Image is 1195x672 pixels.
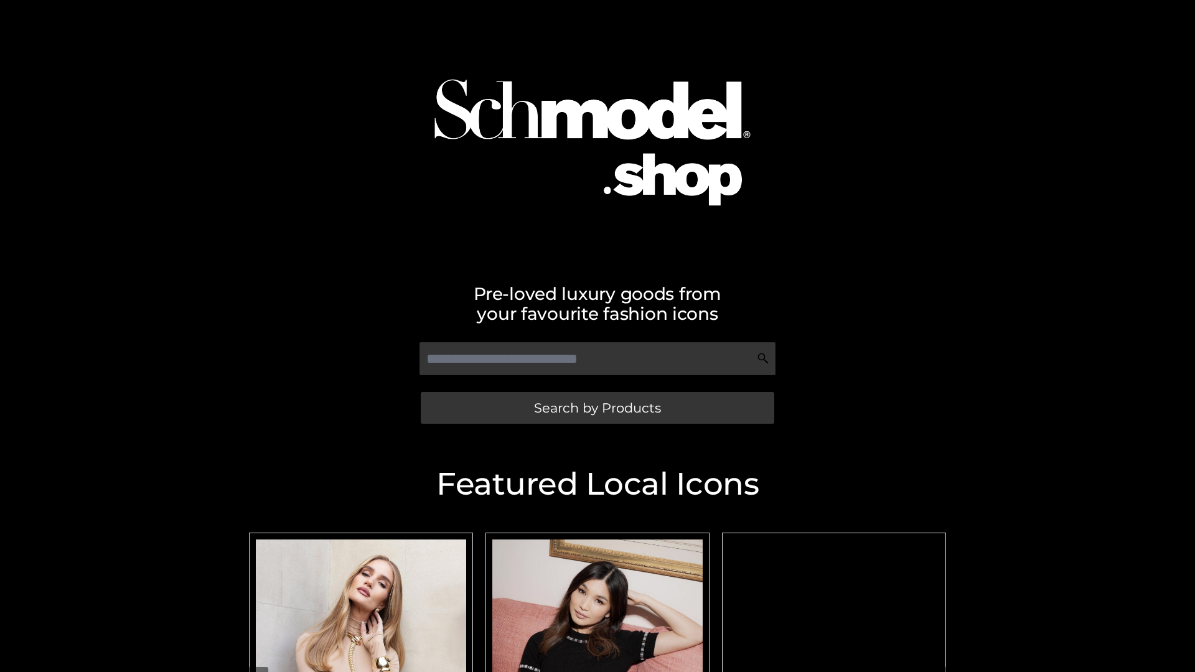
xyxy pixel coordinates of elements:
[243,284,952,324] h2: Pre-loved luxury goods from your favourite fashion icons
[757,352,769,365] img: Search Icon
[534,401,661,414] span: Search by Products
[243,469,952,500] h2: Featured Local Icons​
[421,392,774,424] a: Search by Products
